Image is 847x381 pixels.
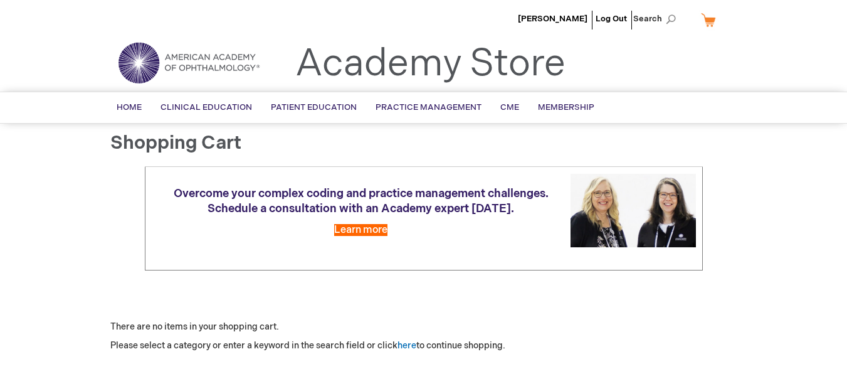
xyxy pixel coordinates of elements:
[174,187,549,215] span: Overcome your complex coding and practice management challenges. Schedule a consultation with an ...
[538,102,594,112] span: Membership
[160,102,252,112] span: Clinical Education
[571,174,696,247] img: Schedule a consultation with an Academy expert today
[376,102,481,112] span: Practice Management
[500,102,519,112] span: CME
[633,6,681,31] span: Search
[518,14,587,24] a: [PERSON_NAME]
[295,41,566,87] a: Academy Store
[117,102,142,112] span: Home
[110,132,241,154] span: Shopping Cart
[596,14,627,24] a: Log Out
[334,224,387,236] a: Learn more
[397,340,416,351] a: here
[110,321,737,333] p: There are no items in your shopping cart.
[271,102,357,112] span: Patient Education
[110,340,737,352] p: Please select a category or enter a keyword in the search field or click to continue shopping.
